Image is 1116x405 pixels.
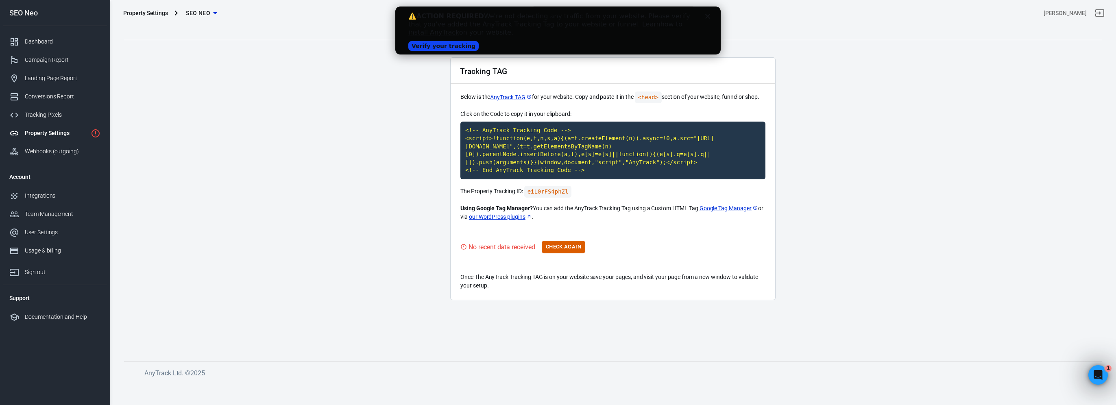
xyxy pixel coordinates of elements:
[3,69,107,87] a: Landing Page Report
[3,124,107,142] a: Property Settings
[460,122,765,179] code: Click to copy
[25,313,100,321] div: Documentation and Help
[460,242,535,252] div: Visit your website to trigger the Tracking Tag and validate your setup.
[25,74,100,83] div: Landing Page Report
[1105,365,1112,372] span: 1
[460,204,765,221] p: You can add the AnyTrack Tracking Tag using a Custom HTML Tag or via .
[3,9,107,17] div: SEO Neo
[460,110,765,118] p: Click on the Code to copy it in your clipboard:
[3,223,107,242] a: User Settings
[469,242,535,252] div: No recent data received
[25,147,100,156] div: Webhooks (outgoing)
[144,368,754,378] h6: AnyTrack Ltd. © 2025
[25,192,100,200] div: Integrations
[469,213,532,221] a: our WordPress plugins
[3,187,107,205] a: Integrations
[395,7,721,54] iframe: Intercom live chat banner
[460,186,765,198] p: The Property Tracking ID:
[25,246,100,255] div: Usage & billing
[490,93,532,102] a: AnyTrack TAG
[3,106,107,124] a: Tracking Pixels
[460,273,765,290] p: Once The AnyTrack Tracking TAG is on your website save your pages, and visit your page from a new...
[1088,365,1108,385] iframe: Intercom live chat
[123,9,168,17] div: Property Settings
[460,67,507,76] h2: Tracking TAG
[3,260,107,281] a: Sign out
[460,91,765,103] p: Below is the for your website. Copy and paste it in the section of your website, funnel or shop.
[25,268,100,277] div: Sign out
[635,91,662,103] code: <head>
[3,87,107,106] a: Conversions Report
[1044,9,1087,17] div: Account id: BhKL7z2o
[25,228,100,237] div: User Settings
[542,241,585,253] button: Check Again
[1090,3,1109,23] a: Sign out
[25,56,100,64] div: Campaign Report
[700,204,758,213] a: Google Tag Manager
[181,6,222,21] button: SEO Neo
[3,242,107,260] a: Usage & billing
[3,205,107,223] a: Team Management
[460,205,533,211] strong: Using Google Tag Manager?
[186,8,210,18] span: SEO Neo
[25,92,100,101] div: Conversions Report
[3,33,107,51] a: Dashboard
[25,111,100,119] div: Tracking Pixels
[3,288,107,308] li: Support
[524,186,572,198] code: Click to copy
[91,128,100,138] svg: Property is not installed yet
[3,51,107,69] a: Campaign Report
[25,129,87,137] div: Property Settings
[25,37,100,46] div: Dashboard
[25,210,100,218] div: Team Management
[3,167,107,187] li: Account
[532,6,695,20] button: Find anything...⌘ + K
[3,142,107,161] a: Webhooks (outgoing)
